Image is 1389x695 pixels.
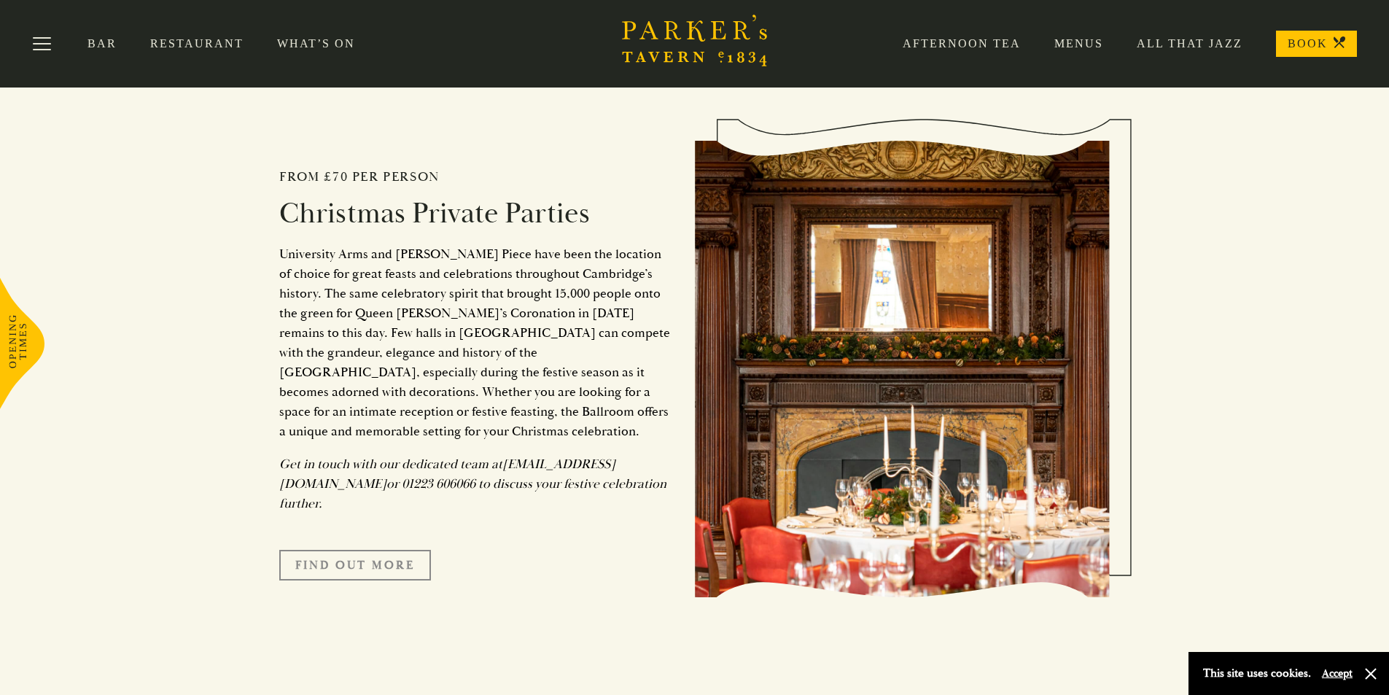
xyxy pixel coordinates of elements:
h2: From £70 per person [279,169,673,185]
em: Get in touch with our dedicated team at [EMAIL_ADDRESS][DOMAIN_NAME] or 01223 606066 to discuss y... [279,456,666,512]
a: Find Out More [279,550,431,581]
button: Accept [1322,667,1353,680]
p: This site uses cookies. [1203,663,1311,684]
p: University Arms and [PERSON_NAME] Piece have been the location of choice for great feasts and cel... [279,244,673,441]
button: Close and accept [1363,667,1378,681]
h2: Christmas Private Parties [279,196,673,231]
